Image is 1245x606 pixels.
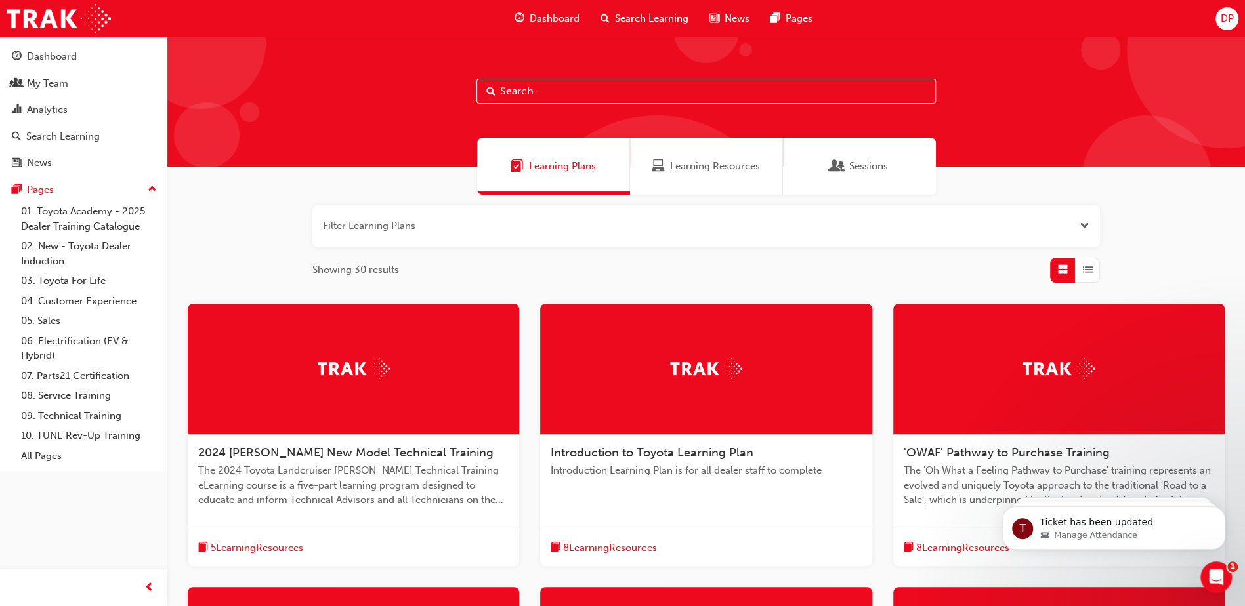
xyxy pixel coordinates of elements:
span: search-icon [12,131,21,143]
a: Learning PlansLearning Plans [477,138,630,195]
span: Dashboard [530,11,580,26]
a: news-iconNews [699,5,760,32]
iframe: Intercom notifications message [982,479,1245,571]
span: News [725,11,749,26]
a: SessionsSessions [783,138,936,195]
span: chart-icon [12,104,22,116]
span: Search [486,84,496,99]
a: 02. New - Toyota Dealer Induction [16,236,162,271]
a: 04. Customer Experience [16,291,162,312]
span: Pages [786,11,812,26]
a: Dashboard [5,45,162,69]
span: Showing 30 results [312,262,399,277]
img: Trak [7,4,111,33]
span: people-icon [12,78,22,90]
span: book-icon [198,540,208,556]
span: List [1083,262,1093,277]
a: My Team [5,71,162,96]
span: search-icon [601,10,610,27]
div: Pages [27,182,54,197]
span: The 'Oh What a Feeling Pathway to Purchase' training represents an evolved and uniquely Toyota ap... [904,463,1214,508]
span: pages-icon [12,184,22,196]
a: Trak2024 [PERSON_NAME] New Model Technical TrainingThe 2024 Toyota Landcruiser [PERSON_NAME] Tech... [188,304,519,567]
a: guage-iconDashboard [504,5,590,32]
span: Learning Resources [670,159,760,174]
button: book-icon8LearningResources [904,540,1009,556]
span: 2024 [PERSON_NAME] New Model Technical Training [198,445,494,460]
span: Sessions [849,159,888,174]
span: Introduction to Toyota Learning Plan [551,445,753,460]
a: Analytics [5,98,162,122]
a: 10. TUNE Rev-Up Training [16,426,162,446]
div: Search Learning [26,129,100,144]
span: 'OWAF' Pathway to Purchase Training [904,445,1110,460]
a: All Pages [16,446,162,466]
span: Grid [1058,262,1068,277]
iframe: Intercom live chat [1200,561,1232,593]
a: TrakIntroduction to Toyota Learning PlanIntroduction Learning Plan is for all dealer staff to com... [540,304,872,567]
span: Learning Plans [529,159,596,174]
span: Search Learning [615,11,688,26]
button: Open the filter [1080,218,1089,233]
button: book-icon5LearningResources [198,540,303,556]
a: 08. Service Training [16,386,162,406]
button: Pages [5,178,162,202]
a: News [5,151,162,175]
a: 01. Toyota Academy - 2025 Dealer Training Catalogue [16,201,162,236]
a: 09. Technical Training [16,406,162,426]
div: My Team [27,76,68,91]
span: 5 Learning Resources [211,540,303,555]
a: search-iconSearch Learning [590,5,699,32]
span: guage-icon [515,10,524,27]
button: book-icon8LearningResources [551,540,656,556]
button: DP [1215,7,1238,30]
span: The 2024 Toyota Landcruiser [PERSON_NAME] Technical Training eLearning course is a five-part lear... [198,463,509,508]
span: up-icon [148,181,157,198]
div: Analytics [27,102,68,117]
div: Dashboard [27,49,77,64]
img: Trak [670,358,742,378]
button: DashboardMy TeamAnalyticsSearch LearningNews [5,42,162,178]
a: 07. Parts21 Certification [16,366,162,386]
a: 06. Electrification (EV & Hybrid) [16,331,162,366]
span: guage-icon [12,51,22,63]
span: news-icon [709,10,719,27]
div: News [27,155,52,171]
span: Learning Plans [511,159,524,174]
a: Search Learning [5,125,162,149]
span: prev-icon [144,580,154,596]
a: 03. Toyota For Life [16,271,162,291]
img: Trak [1023,358,1095,378]
a: pages-iconPages [760,5,823,32]
span: 8 Learning Resources [563,540,656,555]
span: book-icon [551,540,560,556]
input: Search... [476,79,936,104]
a: Learning ResourcesLearning Resources [630,138,783,195]
a: 05. Sales [16,311,162,331]
span: Sessions [831,159,844,174]
a: Trak'OWAF' Pathway to Purchase TrainingThe 'Oh What a Feeling Pathway to Purchase' training repre... [893,304,1225,567]
span: DP [1220,11,1233,26]
span: news-icon [12,157,22,169]
span: book-icon [904,540,914,556]
span: Introduction Learning Plan is for all dealer staff to complete [551,463,861,478]
span: 8 Learning Resources [916,540,1009,555]
span: pages-icon [770,10,780,27]
span: Learning Resources [652,159,665,174]
img: Trak [318,358,390,378]
span: 1 [1227,561,1238,572]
